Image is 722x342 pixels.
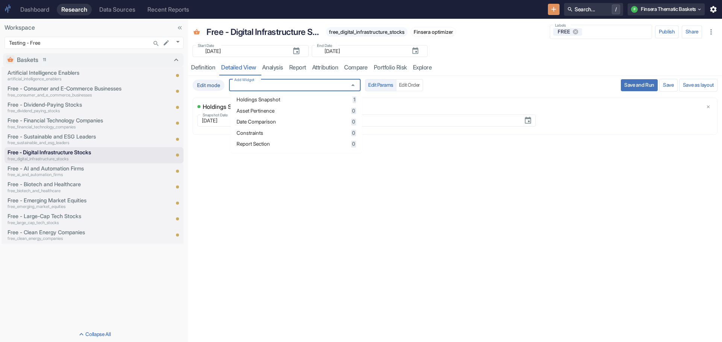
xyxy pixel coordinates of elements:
label: Start Date [198,43,214,48]
span: Holdings Snapshot [237,97,350,102]
p: free_sustainable_and_esg_leaders [8,140,148,146]
label: End Date [317,43,332,48]
div: Baskets11 [3,53,184,67]
p: free_ai_and_automation_firms [8,172,148,178]
a: Recent Reports [143,4,194,15]
input: yyyy-mm-dd [201,47,286,56]
p: Free - Emerging Market Equities [8,196,148,205]
div: Holdings Snapshot [203,103,255,110]
button: Save and Run [621,79,658,91]
p: Free - Digital Infrastructure Stocks [206,26,319,38]
p: Free - Sustainable and ESG Leaders [8,133,148,141]
p: Free - Dividend-Paying Stocks [8,101,148,109]
a: Free - Sustainable and ESG Leadersfree_sustainable_and_esg_leaders [8,133,148,146]
span: 0 [351,108,356,115]
button: Save as layout [679,79,717,92]
button: New Resource [548,4,560,15]
a: Data Sources [95,4,140,15]
button: FFinsera Thematic Baskets [628,3,705,15]
p: free_digital_infrastructure_stocks [8,156,148,162]
a: detailed view [218,60,259,75]
div: Free - Digital Infrastructure Stocks [205,24,322,41]
p: free_biotech_and_healthcare [8,188,148,194]
span: Constraints [237,131,349,136]
span: 0 [351,130,356,137]
div: Dashboard [20,6,49,13]
a: Free - Dividend-Paying Stocksfree_dividend_paying_stocks [8,101,148,114]
span: Report Section [237,142,349,147]
label: Add Widget [234,77,254,83]
span: 11 [40,57,49,63]
button: Edit Params [365,79,396,91]
a: Free - AI and Automation Firmsfree_ai_and_automation_firms [8,164,148,178]
input: yyyy-mm-dd [320,47,405,56]
p: Free - AI and Automation Firms [8,164,148,173]
a: Free - Consumer and E-Commerce Businessesfree_consumer_and_e_commerce_businesses [8,84,148,98]
a: Free - Emerging Market Equitiesfree_emerging_market_equities [8,196,148,210]
a: report [286,60,309,75]
div: Data Sources [99,6,135,13]
p: Free - Biotech and Healthcare [8,180,148,188]
input: yyyy-mm-dd [197,116,518,125]
p: Baskets [17,56,38,65]
a: Free - Digital Infrastructure Stocksfree_digital_infrastructure_stocks [8,148,148,162]
a: Explore [410,60,435,75]
div: FREE [553,28,582,36]
a: Artificial Intelligence Enablersartificial_intelligence_enablers [8,69,148,82]
span: Edit mode [193,82,224,88]
div: Testing - Free [5,37,184,49]
a: attribution [309,60,341,75]
p: Free - Consumer and E-Commerce Businesses [8,84,148,93]
label: Labels [555,23,566,28]
p: free_financial_technology_companies [8,124,148,130]
button: Edit Order [396,79,423,91]
p: free_clean_energy_companies [8,235,148,242]
div: Research [61,6,87,13]
a: Free - Financial Technology Companiesfree_financial_technology_companies [8,116,148,130]
p: free_large_cap_tech_stocks [8,220,148,226]
span: free_digital_infrastructure_stocks [326,29,408,35]
a: analysis [259,60,286,75]
div: Recent Reports [147,6,189,13]
p: free_dividend_paying_stocks [8,108,148,114]
p: Free - Clean Energy Companies [8,228,148,237]
span: FREE [555,28,575,35]
a: Portfolio Risk [371,60,410,75]
a: compare [341,60,371,75]
span: 0 [351,141,356,148]
p: free_consumer_and_e_commerce_businesses [8,92,148,98]
p: Free - Financial Technology Companies [8,116,148,125]
button: Choose date, selected date is Sep 8, 2025 [521,113,535,128]
button: Save [659,79,678,92]
span: Asset Pertinence [237,108,349,114]
span: Date Comparison [237,119,349,125]
p: Free - Digital Infrastructure Stocks [8,148,148,157]
a: Dashboard [16,4,54,15]
p: artificial_intelligence_enablers [8,76,148,82]
a: Free - Clean Energy Companiesfree_clean_energy_companies [8,228,148,242]
button: Search... [151,38,161,49]
button: edit [161,38,171,48]
div: F [631,6,638,13]
span: 1 [353,96,356,103]
span: Finsera optimizer [411,29,456,35]
div: resource tabs [188,60,722,75]
button: Publish [655,26,679,38]
button: Collapse All [2,328,187,340]
label: Snapshot Date [203,112,228,118]
p: Free - Large-Cap Tech Stocks [8,212,148,220]
span: Basket [193,29,200,37]
p: Workspace [5,23,184,32]
button: delete [704,102,713,111]
button: Share [682,26,702,38]
span: 0 [351,119,356,125]
a: Free - Biotech and Healthcarefree_biotech_and_healthcare [8,180,148,194]
p: free_emerging_market_equities [8,203,148,210]
a: Free - Large-Cap Tech Stocksfree_large_cap_tech_stocks [8,212,148,226]
p: Artificial Intelligence Enablers [8,69,148,77]
div: Definition [191,64,215,71]
a: Research [57,4,92,15]
button: Close [348,80,358,90]
button: Search.../ [564,3,623,16]
button: Collapse Sidebar [174,23,185,33]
